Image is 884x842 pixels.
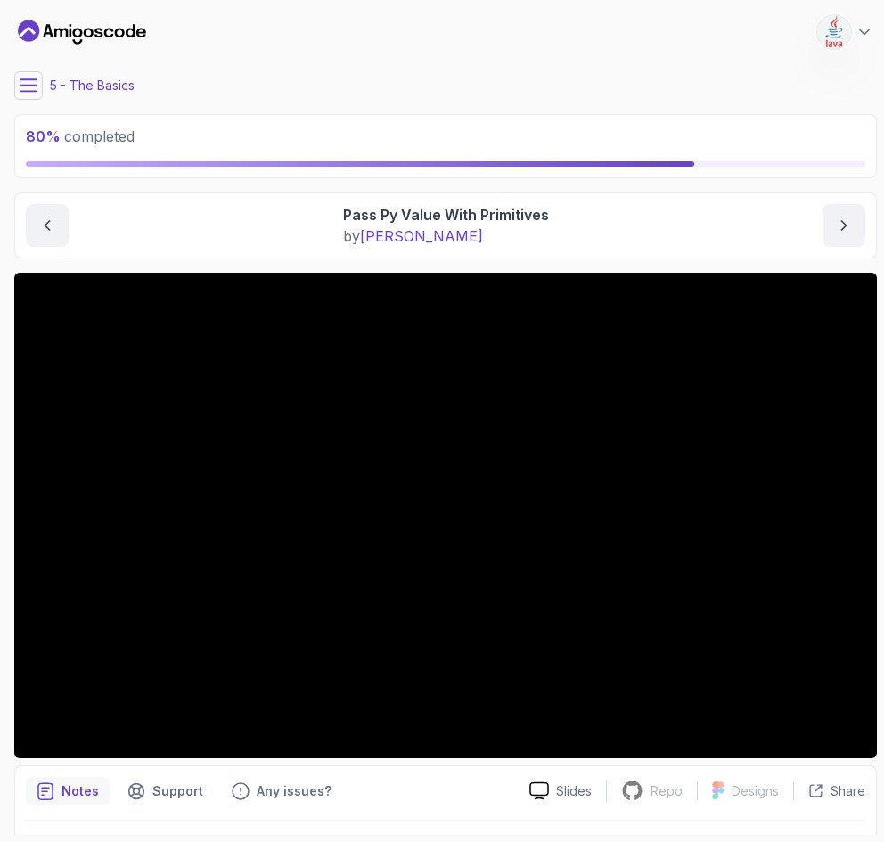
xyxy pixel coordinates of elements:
[152,782,203,800] p: Support
[26,127,61,145] span: 80 %
[732,782,779,800] p: Designs
[515,781,606,800] a: Slides
[831,782,865,800] p: Share
[117,777,214,805] button: Support button
[257,782,331,800] p: Any issues?
[26,204,69,247] button: previous content
[26,127,135,145] span: completed
[816,14,873,50] button: user profile image
[343,225,549,247] p: by
[26,777,110,805] button: notes button
[556,782,592,800] p: Slides
[793,782,865,800] button: Share
[50,77,135,94] p: 5 - The Basics
[343,204,549,225] p: Pass Py Value With Primitives
[823,204,865,247] button: next content
[14,273,877,758] iframe: 15 - Pass py value with Primitives
[360,227,483,245] span: [PERSON_NAME]
[221,777,342,805] button: Feedback button
[61,782,99,800] p: Notes
[651,782,683,800] p: Repo
[18,18,146,46] a: Dashboard
[817,15,851,49] img: user profile image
